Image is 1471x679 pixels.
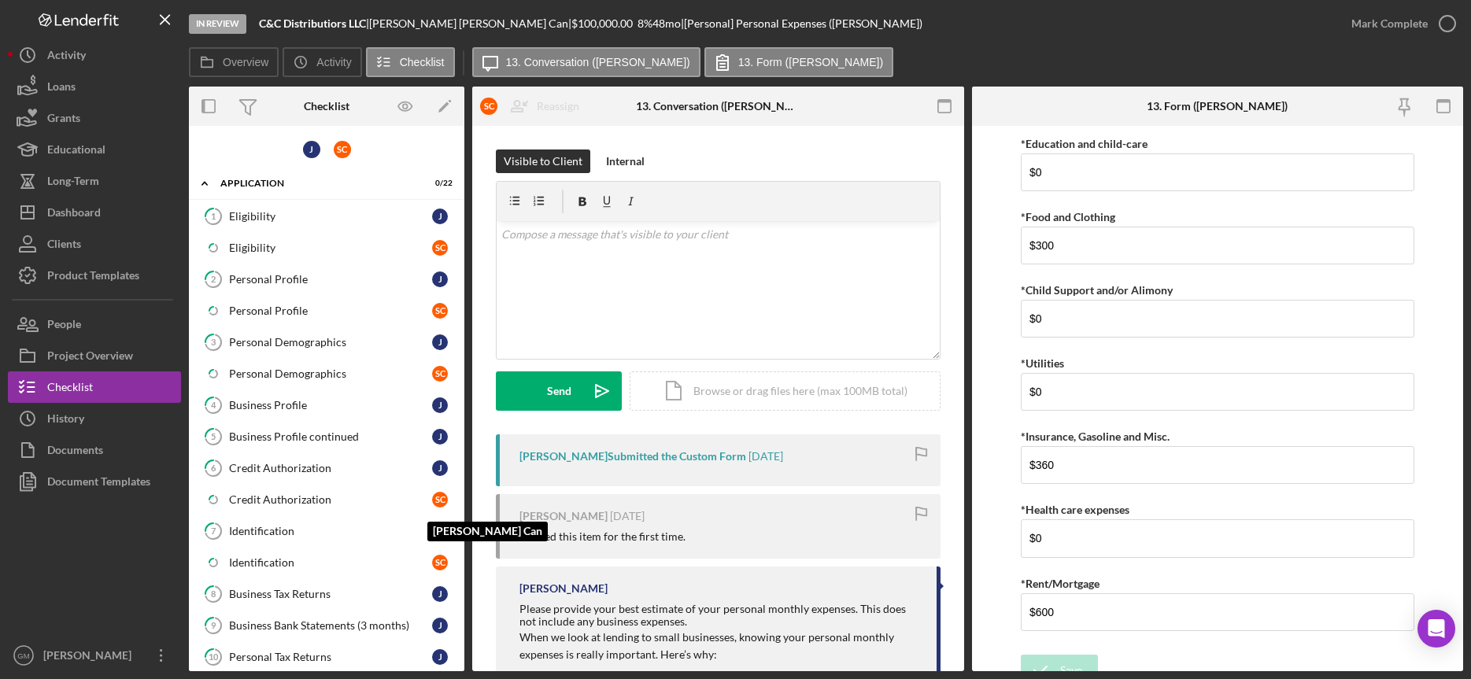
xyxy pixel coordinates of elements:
tspan: 5 [211,431,216,441]
a: Credit AuthorizationSC [197,484,456,515]
tspan: 1 [211,211,216,221]
a: Personal DemographicsSC [197,358,456,389]
label: *Rent/Mortgage [1021,577,1100,590]
tspan: 10 [209,651,219,662]
button: 13. Conversation ([PERSON_NAME]) [472,47,700,77]
button: Product Templates [8,260,181,291]
div: [PERSON_NAME] Submitted the Custom Form [519,450,746,463]
a: 9Business Bank Statements (3 months)J [197,610,456,641]
label: *Health care expenses [1021,503,1129,516]
button: Send [496,371,622,411]
div: J [303,141,320,158]
button: Documents [8,434,181,466]
div: J [432,397,448,413]
div: Mark Complete [1351,8,1428,39]
div: | [Personal] Personal Expenses ([PERSON_NAME]) [681,17,922,30]
tspan: 6 [211,463,216,473]
div: [PERSON_NAME] [39,640,142,675]
div: S C [432,366,448,382]
button: Activity [8,39,181,71]
button: People [8,308,181,340]
div: [PERSON_NAME] [519,582,608,595]
div: Clients [47,228,81,264]
time: 2025-06-26 22:53 [748,450,783,463]
div: Documents [47,434,103,470]
label: 13. Form ([PERSON_NAME]) [738,56,883,68]
div: Send [547,371,571,411]
div: [PERSON_NAME] [519,510,608,522]
div: 48 mo [652,17,681,30]
div: Open Intercom Messenger [1417,610,1455,648]
label: *Education and child-care [1021,137,1148,150]
div: S C [480,98,497,115]
div: Checklist [304,100,349,113]
a: 7IdentificationJ [197,515,456,547]
div: Business Profile [229,399,432,411]
div: Business Tax Returns [229,588,432,600]
div: J [432,334,448,350]
button: Long-Term [8,165,181,197]
div: People [47,308,81,344]
a: 6Credit AuthorizationJ [197,452,456,484]
div: Business Bank Statements (3 months) [229,619,432,632]
b: C&C Distributiors LLC [259,17,366,30]
a: 4Business ProfileJ [197,389,456,421]
div: J [432,618,448,633]
a: 2Personal ProfileJ [197,264,456,295]
p: When we look at lending to small businesses, knowing your personal monthly expenses is really imp... [519,629,921,664]
div: Document Templates [47,466,150,501]
a: Personal ProfileSC [197,295,456,327]
button: Internal [598,149,652,173]
div: Credit Authorization [229,462,432,474]
div: J [432,523,448,539]
label: Activity [316,56,351,68]
div: Eligibility [229,210,432,223]
div: | [259,17,369,30]
div: Please provide your best estimate of your personal monthly expenses. This does not include any bu... [519,603,921,628]
div: Personal Demographics [229,336,432,349]
button: Loans [8,71,181,102]
div: Checklist [47,371,93,407]
label: *Child Support and/or Alimony [1021,283,1173,297]
tspan: 7 [211,526,216,536]
a: Grants [8,102,181,134]
div: S C [432,240,448,256]
div: 13. Form ([PERSON_NAME]) [1147,100,1288,113]
div: 13. Conversation ([PERSON_NAME]) [636,100,800,113]
div: Personal Profile [229,273,432,286]
button: Checklist [8,371,181,403]
div: Personal Demographics [229,367,432,380]
a: History [8,403,181,434]
label: 13. Conversation ([PERSON_NAME]) [506,56,690,68]
div: Dashboard [47,197,101,232]
label: *Food and Clothing [1021,210,1115,223]
div: Application [220,179,413,188]
div: Loans [47,71,76,106]
div: History [47,403,84,438]
div: J [432,208,448,224]
div: [PERSON_NAME] [PERSON_NAME] Can | [369,17,571,30]
div: In Review [189,14,246,34]
a: IdentificationSC [197,547,456,578]
div: Personal Tax Returns [229,651,432,663]
button: Checklist [366,47,455,77]
tspan: 9 [211,620,216,630]
a: 3Personal DemographicsJ [197,327,456,358]
tspan: 2 [211,274,216,284]
div: $100,000.00 [571,17,638,30]
label: *Insurance, Gasoline and Misc. [1021,430,1170,443]
div: Project Overview [47,340,133,375]
div: S C [432,303,448,319]
button: Clients [8,228,181,260]
a: EligibilitySC [197,232,456,264]
button: GM[PERSON_NAME] [8,640,181,671]
div: Personal Profile [229,304,432,317]
button: Project Overview [8,340,181,371]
